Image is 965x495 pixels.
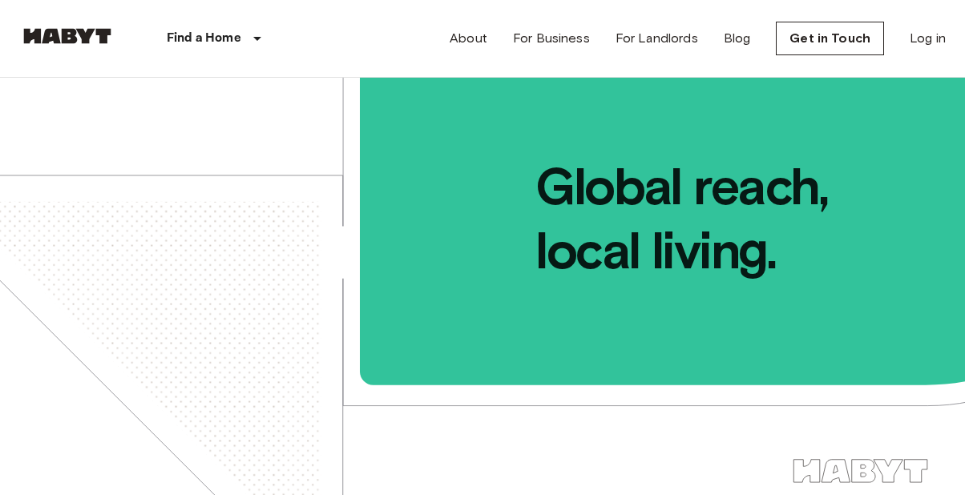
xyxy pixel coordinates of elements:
[513,29,590,48] a: For Business
[19,28,115,44] img: Habyt
[910,29,946,48] a: Log in
[167,29,241,48] p: Find a Home
[450,29,487,48] a: About
[724,29,751,48] a: Blog
[776,22,884,55] a: Get in Touch
[616,29,698,48] a: For Landlords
